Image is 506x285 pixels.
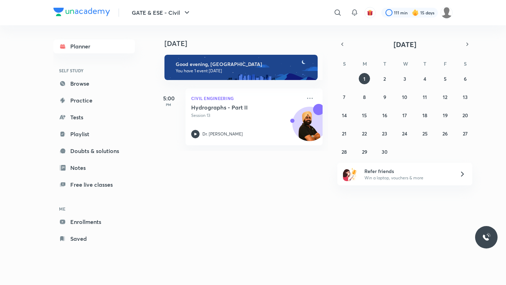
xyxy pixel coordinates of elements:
[359,110,370,121] button: September 15, 2025
[53,178,135,192] a: Free live classes
[202,131,243,137] p: Dr. [PERSON_NAME]
[419,110,430,121] button: September 18, 2025
[359,128,370,139] button: September 22, 2025
[422,130,428,137] abbr: September 25, 2025
[53,93,135,107] a: Practice
[444,75,447,82] abbr: September 5, 2025
[339,128,350,139] button: September 21, 2025
[164,39,330,48] h4: [DATE]
[363,94,366,100] abbr: September 8, 2025
[379,128,390,139] button: September 23, 2025
[347,39,462,49] button: [DATE]
[423,60,426,67] abbr: Thursday
[342,130,346,137] abbr: September 21, 2025
[442,130,448,137] abbr: September 26, 2025
[53,65,135,77] h6: SELF STUDY
[53,215,135,229] a: Enrollments
[164,55,318,80] img: evening
[343,60,346,67] abbr: Sunday
[464,60,467,67] abbr: Saturday
[419,128,430,139] button: September 25, 2025
[382,148,388,155] abbr: September 30, 2025
[363,60,367,67] abbr: Monday
[399,128,410,139] button: September 24, 2025
[441,7,453,19] img: Rahul KD
[443,112,448,119] abbr: September 19, 2025
[191,112,301,119] p: Session 13
[363,75,365,82] abbr: September 1, 2025
[53,8,110,18] a: Company Logo
[53,161,135,175] a: Notes
[419,91,430,102] button: September 11, 2025
[53,127,135,141] a: Playlist
[402,130,407,137] abbr: September 24, 2025
[419,73,430,84] button: September 4, 2025
[339,91,350,102] button: September 7, 2025
[379,73,390,84] button: September 2, 2025
[364,7,376,18] button: avatar
[53,77,135,91] a: Browse
[460,128,471,139] button: September 27, 2025
[53,39,135,53] a: Planner
[362,130,367,137] abbr: September 22, 2025
[399,110,410,121] button: September 17, 2025
[53,203,135,215] h6: ME
[128,6,195,20] button: GATE & ESE - Civil
[339,110,350,121] button: September 14, 2025
[379,91,390,102] button: September 9, 2025
[367,9,373,16] img: avatar
[343,94,345,100] abbr: September 7, 2025
[364,167,451,175] h6: Refer friends
[423,75,426,82] abbr: September 4, 2025
[463,130,468,137] abbr: September 27, 2025
[293,111,326,144] img: Avatar
[460,91,471,102] button: September 13, 2025
[422,112,427,119] abbr: September 18, 2025
[460,110,471,121] button: September 20, 2025
[359,73,370,84] button: September 1, 2025
[342,148,347,155] abbr: September 28, 2025
[382,112,387,119] abbr: September 16, 2025
[53,144,135,158] a: Doubts & solutions
[362,148,367,155] abbr: September 29, 2025
[394,40,416,49] span: [DATE]
[53,8,110,16] img: Company Logo
[383,75,386,82] abbr: September 2, 2025
[399,73,410,84] button: September 3, 2025
[176,68,311,74] p: You have 1 event [DATE]
[53,110,135,124] a: Tests
[402,112,407,119] abbr: September 17, 2025
[155,102,183,107] p: PM
[402,94,407,100] abbr: September 10, 2025
[379,146,390,157] button: September 30, 2025
[339,146,350,157] button: September 28, 2025
[403,60,408,67] abbr: Wednesday
[440,73,451,84] button: September 5, 2025
[463,94,468,100] abbr: September 13, 2025
[342,112,347,119] abbr: September 14, 2025
[423,94,427,100] abbr: September 11, 2025
[359,146,370,157] button: September 29, 2025
[440,128,451,139] button: September 26, 2025
[191,94,301,102] p: Civil Engineering
[383,60,386,67] abbr: Tuesday
[155,94,183,102] h5: 5:00
[53,232,135,246] a: Saved
[382,130,387,137] abbr: September 23, 2025
[364,175,451,181] p: Win a laptop, vouchers & more
[464,75,467,82] abbr: September 6, 2025
[399,91,410,102] button: September 10, 2025
[403,75,406,82] abbr: September 3, 2025
[443,94,447,100] abbr: September 12, 2025
[383,94,386,100] abbr: September 9, 2025
[460,73,471,84] button: September 6, 2025
[191,104,279,111] h5: Hydrographs - Part II
[379,110,390,121] button: September 16, 2025
[176,61,311,67] h6: Good evening, [GEOGRAPHIC_DATA]
[444,60,447,67] abbr: Friday
[343,167,357,181] img: referral
[440,91,451,102] button: September 12, 2025
[462,112,468,119] abbr: September 20, 2025
[412,9,419,16] img: streak
[362,112,367,119] abbr: September 15, 2025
